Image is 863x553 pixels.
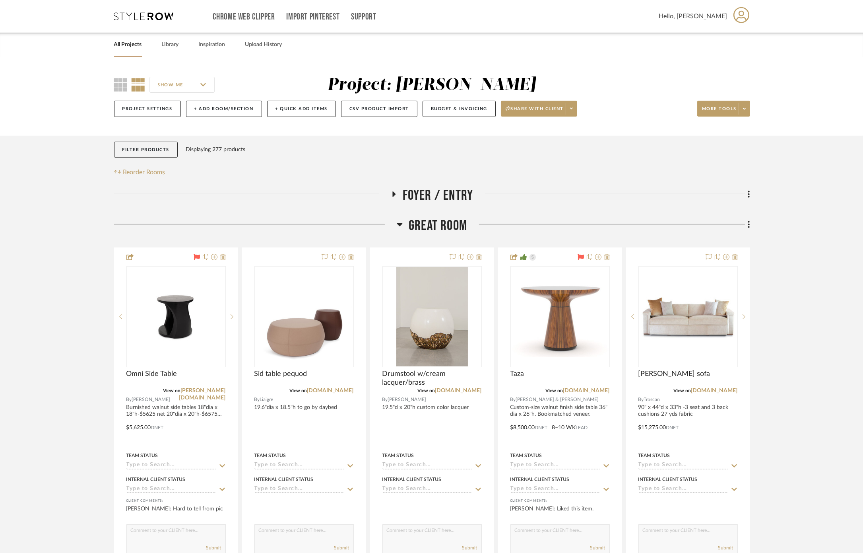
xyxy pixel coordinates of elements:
span: [PERSON_NAME] [132,396,171,403]
input: Type to Search… [126,462,216,469]
span: View on [546,388,563,393]
span: Reorder Rooms [123,167,165,177]
div: Internal Client Status [510,476,570,483]
span: Taza [510,370,524,378]
span: By [638,396,644,403]
a: [DOMAIN_NAME] [691,388,738,393]
span: [PERSON_NAME] & [PERSON_NAME] [516,396,599,403]
a: Inspiration [199,39,225,50]
button: Filter Products [114,142,178,158]
a: All Projects [114,39,142,50]
input: Type to Search… [638,486,728,493]
button: Reorder Rooms [114,167,165,177]
span: View on [290,388,307,393]
button: CSV Product Import [341,101,417,117]
img: Newman sofa [639,295,737,339]
span: By [382,396,388,403]
div: Displaying 277 products [186,142,245,158]
a: Library [162,39,179,50]
button: Submit [590,544,605,551]
a: Upload History [245,39,282,50]
button: + Add Room/Section [186,101,262,117]
a: [PERSON_NAME][DOMAIN_NAME] [179,388,226,401]
button: Submit [462,544,477,551]
img: Drumstool w/cream lacquer/brass [396,267,468,366]
input: Type to Search… [254,486,344,493]
span: By [254,396,260,403]
span: Liaigre [260,396,273,403]
input: Type to Search… [510,486,600,493]
input: Type to Search… [126,486,216,493]
img: Taza [511,276,609,357]
img: Omni Side Table [127,282,225,351]
span: View on [674,388,691,393]
input: Type to Search… [382,462,472,469]
div: Internal Client Status [126,476,186,483]
span: Share with client [506,106,564,118]
button: Project Settings [114,101,181,117]
div: Team Status [510,452,542,459]
a: Import Pinterest [286,14,339,20]
span: By [510,396,516,403]
div: Project: [PERSON_NAME] [328,77,536,93]
div: Team Status [638,452,670,459]
button: Budget & Invoicing [423,101,496,117]
div: Team Status [126,452,158,459]
a: [DOMAIN_NAME] [307,388,354,393]
span: Foyer / Entry [403,187,473,204]
input: Type to Search… [382,486,472,493]
a: [DOMAIN_NAME] [563,388,610,393]
span: View on [418,388,435,393]
div: Team Status [254,452,286,459]
img: Sid table pequod [255,268,353,366]
input: Type to Search… [510,462,600,469]
div: Internal Client Status [382,476,442,483]
span: Troscan [644,396,660,403]
span: Great Room [409,217,467,234]
button: Submit [334,544,349,551]
span: Sid table pequod [254,370,307,378]
span: [PERSON_NAME] sofa [638,370,710,378]
input: Type to Search… [638,462,728,469]
span: View on [163,388,181,393]
button: + Quick Add Items [267,101,336,117]
div: [PERSON_NAME]: Liked this item. [510,505,610,521]
span: [PERSON_NAME] [388,396,427,403]
button: Submit [206,544,221,551]
div: Internal Client Status [254,476,314,483]
button: Submit [718,544,733,551]
div: Internal Client Status [638,476,698,483]
div: Team Status [382,452,414,459]
a: Support [351,14,376,20]
span: Drumstool w/cream lacquer/brass [382,370,482,387]
button: Share with client [501,101,577,117]
button: More tools [697,101,750,117]
div: [PERSON_NAME]: Hard to tell from pic [126,505,226,521]
a: Chrome Web Clipper [213,14,275,20]
span: More tools [702,106,737,118]
span: Omni Side Table [126,370,177,378]
a: [DOMAIN_NAME] [435,388,482,393]
span: Hello, [PERSON_NAME] [659,12,727,21]
span: By [126,396,132,403]
input: Type to Search… [254,462,344,469]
